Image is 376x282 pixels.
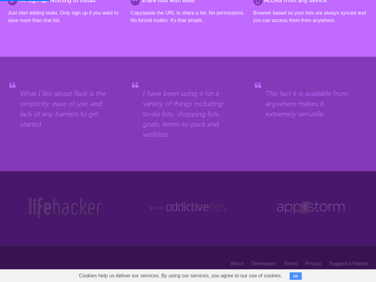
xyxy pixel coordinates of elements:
button: OK [290,272,302,280]
p: Just start adding tasks. Only sign up if you want to save more than one list. [8,9,123,24]
a: Developers [251,258,276,270]
p: Copy/paste the URL to share a list. No permissions. No formal invites. It's that simple. [131,9,245,24]
blockquote: The fact it is available from anywhere makes it extremely versatile. [266,88,356,119]
span: Cookies help us deliver our services. By using our services, you agree to our use of cookies. [73,270,288,282]
img: Addictive Tips [148,196,227,219]
blockquote: I have been using it for a variety of things including to-do lists, shopping lists, goals, items-... [143,88,233,140]
a: Terms [284,258,298,270]
img: Web Appstorm [277,196,345,219]
a: Privacy [305,258,321,270]
img: Lifehacker [27,196,103,219]
a: About [231,258,244,270]
blockquote: What I like about flask is the simplicity, ease of use, and lack of any barriers to get started. [20,88,110,129]
p: Browser based so your lists are always synced and you can access them from anywhere. [253,9,368,24]
a: Suggest a feature [329,258,368,270]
